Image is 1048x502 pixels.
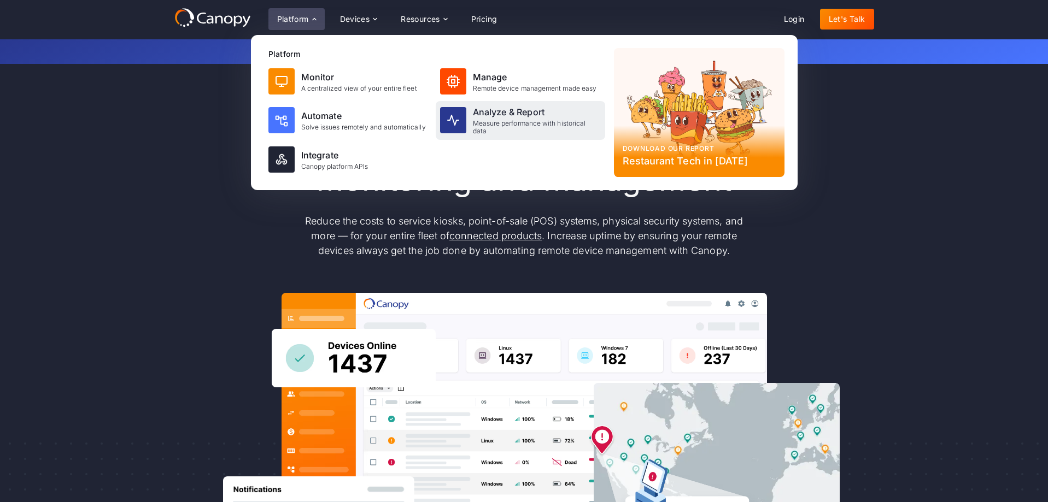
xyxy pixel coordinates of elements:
[301,109,426,122] div: Automate
[301,163,368,170] div: Canopy platform APIs
[623,144,776,153] div: Download our report
[264,64,434,99] a: MonitorA centralized view of your entire fleet
[268,48,605,60] div: Platform
[301,85,417,92] div: A centralized view of your entire fleet
[473,70,597,84] div: Manage
[473,85,597,92] div: Remote device management made easy
[268,8,325,30] div: Platform
[436,101,605,140] a: Analyze & ReportMeasure performance with historical data
[462,9,506,29] a: Pricing
[251,35,798,190] nav: Platform
[340,15,370,23] div: Devices
[449,230,542,241] a: connected products
[264,142,434,177] a: IntegrateCanopy platform APIs
[473,105,601,119] div: Analyze & Report
[272,329,436,387] img: Canopy sees how many devices are online
[277,15,309,23] div: Platform
[775,9,813,29] a: Login
[614,48,784,177] a: Download our reportRestaurant Tech in [DATE]
[301,149,368,162] div: Integrate
[301,70,417,84] div: Monitor
[623,153,776,168] div: Restaurant Tech in [DATE]
[295,214,754,258] p: Reduce the costs to service kiosks, point-of-sale (POS) systems, physical security systems, and m...
[436,64,605,99] a: ManageRemote device management made easy
[820,9,874,29] a: Let's Talk
[401,15,440,23] div: Resources
[301,123,426,131] div: Solve issues remotely and automatically
[264,101,434,140] a: AutomateSolve issues remotely and automatically
[473,120,601,135] div: Measure performance with historical data
[331,8,386,30] div: Devices
[392,8,455,30] div: Resources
